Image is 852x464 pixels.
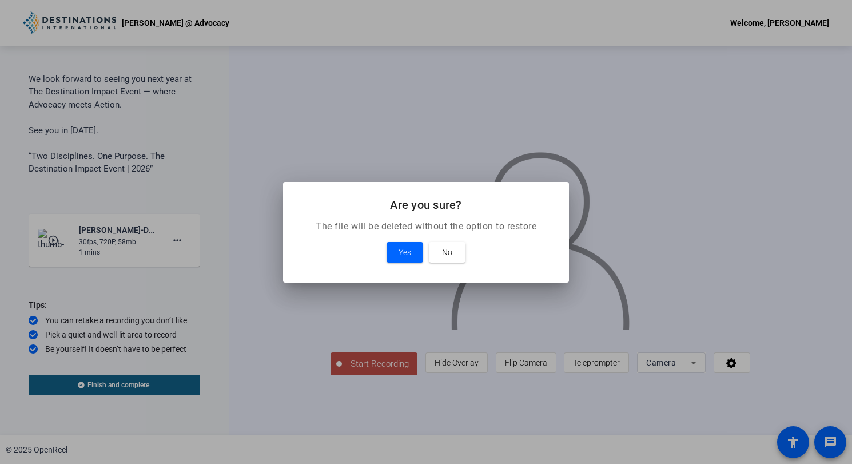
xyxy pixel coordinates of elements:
button: No [429,242,465,263]
p: The file will be deleted without the option to restore [297,220,555,233]
button: Yes [387,242,423,263]
h2: Are you sure? [297,196,555,214]
span: No [442,245,452,259]
span: Yes [399,245,411,259]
